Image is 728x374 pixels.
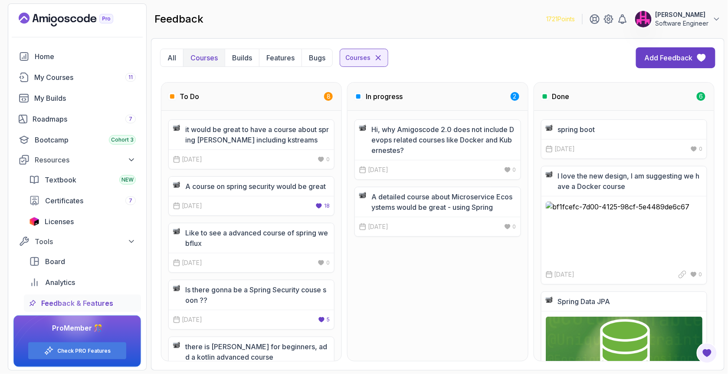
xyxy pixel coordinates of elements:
[128,74,133,81] span: 11
[34,93,136,103] div: My Builds
[690,146,702,152] button: 0
[185,341,330,362] p: there is [PERSON_NAME] for beginners, add a kotlin advanced course
[318,156,330,163] button: 0
[309,53,325,63] p: Bugs
[259,49,302,66] button: Features
[45,195,83,206] span: Certificates
[185,124,330,145] p: it would be great to have a course about spring [PERSON_NAME] including kstreams
[45,175,76,185] span: Textbook
[24,295,141,312] a: feedback
[635,11,652,27] img: user profile image
[327,92,331,101] p: 8
[35,155,136,165] div: Resources
[185,228,330,248] p: Like to see a advanced course of spring webflux
[371,192,516,212] p: A detailed course about Microservice Ecosystems would be great - using Spring
[699,146,702,152] p: 0
[656,10,709,19] p: [PERSON_NAME]
[366,91,403,102] h3: In progress
[45,256,65,267] span: Board
[513,166,516,173] p: 0
[326,156,330,163] p: 0
[57,348,111,354] a: Check PRO Features
[656,19,709,28] p: Software Engineer
[13,89,141,107] a: builds
[180,91,199,102] h3: To Do
[173,341,180,348] img: emojie
[546,15,575,23] p: 1721 Points
[13,152,141,168] button: Resources
[129,197,132,204] span: 7
[558,124,595,135] p: spring boot
[368,222,388,231] p: [DATE]
[29,217,39,226] img: jetbrains icon
[327,316,330,323] p: 5
[35,51,136,62] div: Home
[34,72,136,83] div: My Courses
[24,213,141,230] a: licenses
[504,166,516,173] button: 0
[546,202,702,267] img: bf1fcefc-7d00-4125-98cf-5e4489de6c67
[182,202,202,210] p: [DATE]
[185,285,330,305] p: Is there gonna be a Spring Security couse soon ??
[371,124,516,156] p: Hi, why Amigoscode 2.0 does not include Devops related courses like Docker and Kubernestes?
[318,259,330,266] button: 0
[24,253,141,270] a: board
[182,315,202,324] p: [DATE]
[359,192,366,199] img: emojie
[121,176,134,183] span: NEW
[35,236,136,247] div: Tools
[636,47,715,68] button: Add Feedback
[513,92,517,101] p: 2
[185,181,326,192] p: A course on spring security would be great
[33,114,136,124] div: Roadmaps
[13,110,141,128] a: roadmaps
[504,223,516,230] button: 0
[45,216,74,227] span: Licenses
[161,49,183,66] button: All
[190,53,218,63] p: Courses
[13,131,141,149] a: bootcamp
[554,145,575,153] p: [DATE]
[699,92,703,101] p: 6
[266,53,295,63] p: Features
[41,298,113,308] span: Feedback & Features
[28,342,127,360] button: Check PRO Features
[558,296,610,307] p: Spring Data JPA
[697,343,718,364] button: Open Feedback Button
[635,10,721,28] button: user profile image[PERSON_NAME]Software Engineer
[182,258,202,267] p: [DATE]
[154,12,203,26] h2: feedback
[302,49,332,66] button: Bugs
[24,171,141,189] a: textbook
[690,271,702,278] button: 0
[13,69,141,86] a: courses
[173,228,180,235] img: emojie
[558,171,702,192] p: I love the new design, I am suggesting we have a Docker course
[546,171,553,178] img: emojie
[173,285,180,291] img: emojie
[232,53,252,63] p: Builds
[19,13,133,26] a: Landing page
[368,165,388,174] p: [DATE]
[552,91,570,102] h3: Done
[173,124,180,131] img: emojie
[173,181,180,188] img: emojie
[183,49,225,66] button: Courses
[318,316,330,323] button: 5
[35,135,136,145] div: Bootcamp
[326,259,330,266] p: 0
[546,124,553,131] img: emojie
[182,155,202,164] p: [DATE]
[345,53,371,62] p: Courses
[225,49,259,66] button: Builds
[645,53,693,63] div: Add Feedback
[315,202,330,209] button: 18
[111,136,134,143] span: Cohort 3
[13,234,141,249] button: Tools
[546,296,553,303] img: emojie
[13,48,141,65] a: home
[24,274,141,291] a: analytics
[513,223,516,230] p: 0
[359,124,366,131] img: emojie
[554,270,575,279] p: [DATE]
